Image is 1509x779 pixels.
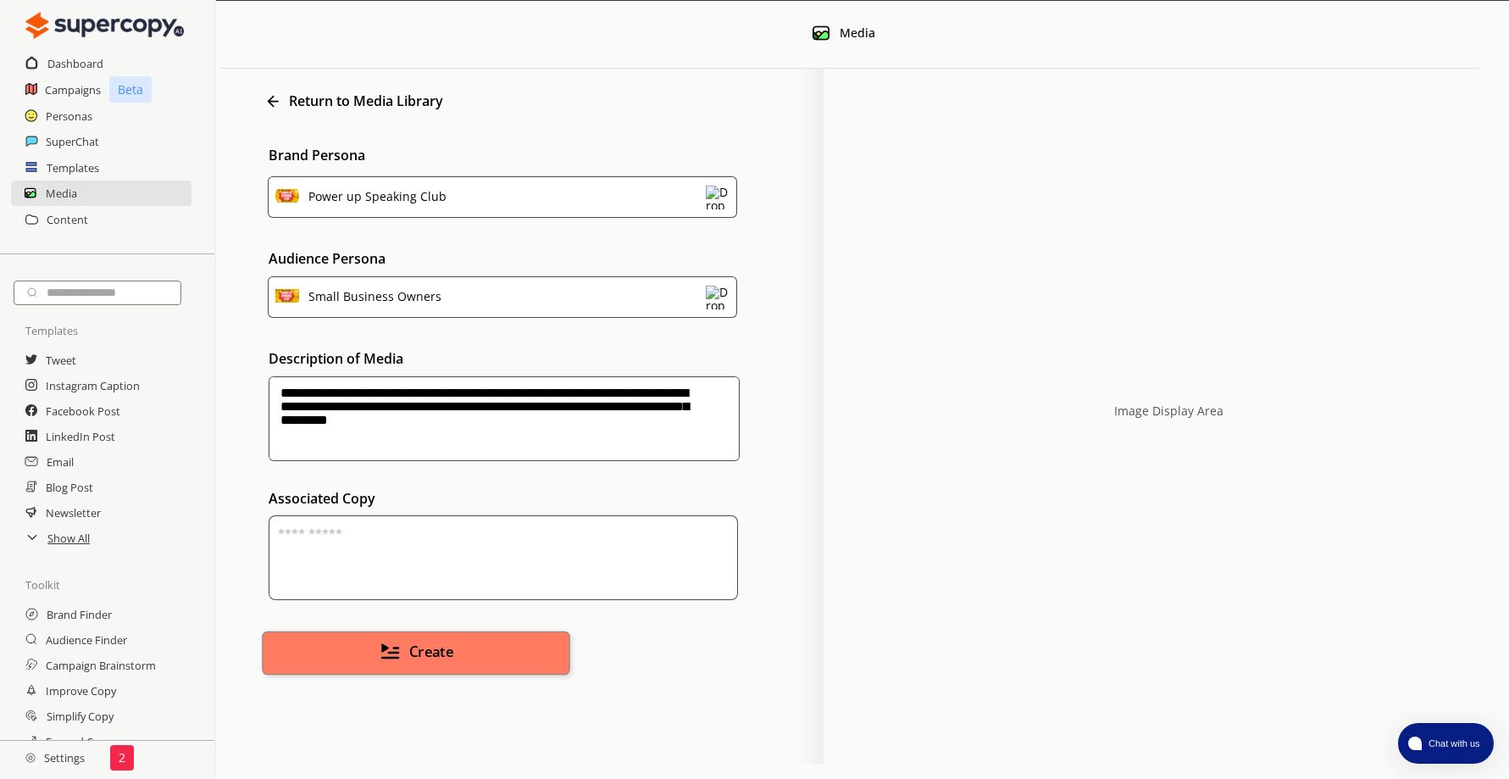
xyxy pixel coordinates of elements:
[46,653,156,678] a: Campaign Brainstorm
[47,526,90,551] a: Show All
[46,129,99,154] a: SuperChat
[46,373,140,398] a: Instagram Caption
[47,155,99,181] a: Templates
[45,77,101,103] a: Campaigns
[1114,404,1223,418] p: Image Display Area
[706,186,730,209] img: Dropdown
[302,186,447,214] div: Power up Speaking Club
[47,602,112,627] a: Brand Finder
[269,148,824,162] p: Brand Persona
[46,398,120,424] a: Facebook Post
[46,500,101,526] a: Newsletter
[47,207,88,232] a: Content
[47,449,74,475] a: Email
[706,286,730,309] img: Dropdown
[47,704,114,729] a: Simplify Copy
[25,753,36,763] img: Close
[269,252,824,265] p: Audience Persona
[47,51,103,76] a: Dashboard
[109,76,152,103] p: Beta
[46,678,116,704] a: Improve Copy
[269,352,824,365] p: Description of Media
[46,424,115,449] a: LinkedIn Post
[46,475,93,500] a: Blog Post
[275,284,299,308] img: Audience
[380,642,400,661] img: Playlist Icon
[119,751,125,765] p: 2
[1422,737,1484,750] span: Chat with us
[813,25,829,42] img: Media Icon
[25,8,184,42] img: Close
[262,632,569,675] button: Create
[237,86,798,114] div: Return to Media Library
[269,492,824,505] label: Associated Copy
[46,181,77,206] a: Media
[46,348,76,373] a: Tweet
[275,184,299,208] img: Brand
[409,643,453,662] span: Create
[46,729,112,754] a: Expand Copy
[840,26,875,40] div: Media
[302,286,441,314] div: Small Business Owners
[1398,723,1494,764] button: atlas-launcher
[46,103,92,129] a: Personas
[46,627,127,653] a: Audience Finder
